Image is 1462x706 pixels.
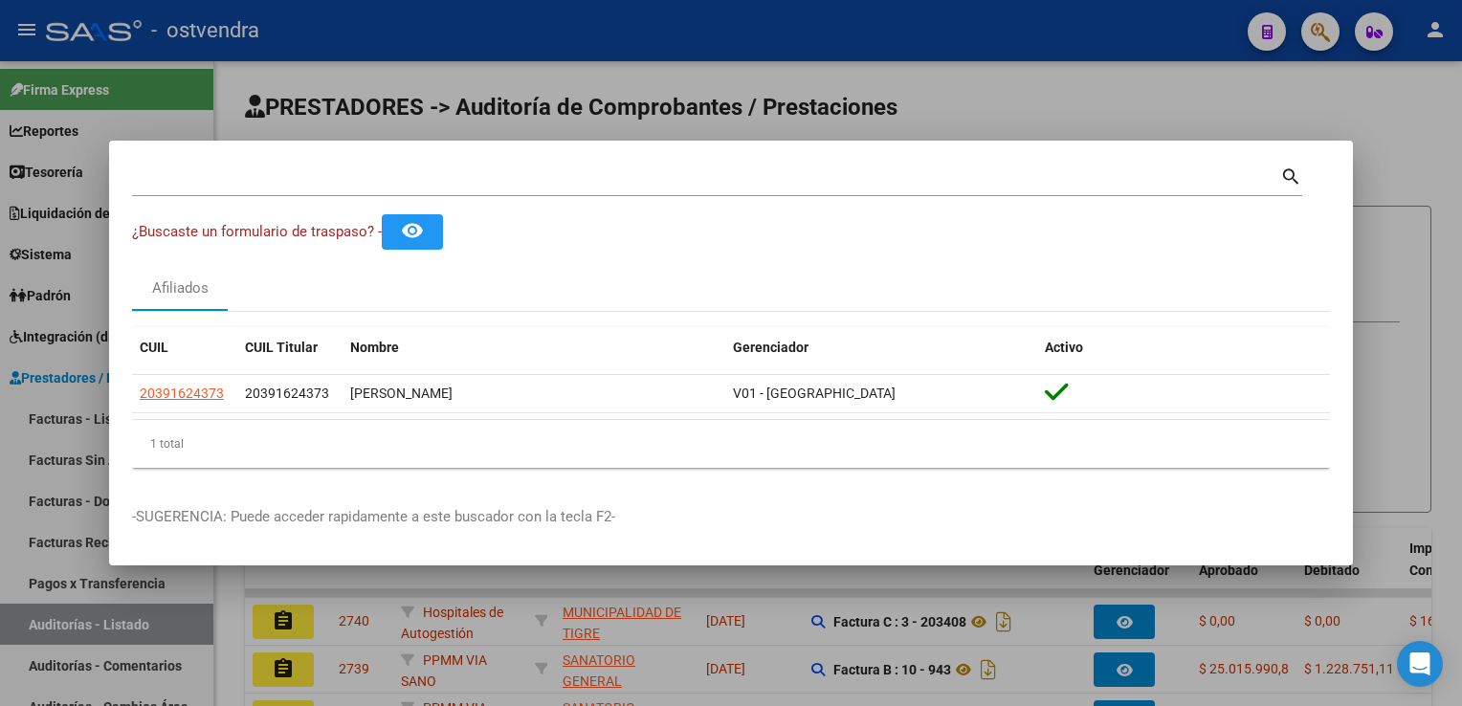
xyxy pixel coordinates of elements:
datatable-header-cell: Gerenciador [725,327,1037,368]
div: Afiliados [152,277,209,299]
span: 20391624373 [140,386,224,401]
span: CUIL Titular [245,340,318,355]
datatable-header-cell: Nombre [343,327,725,368]
div: Open Intercom Messenger [1397,641,1443,687]
span: 20391624373 [245,386,329,401]
mat-icon: remove_red_eye [401,219,424,242]
p: -SUGERENCIA: Puede acceder rapidamente a este buscador con la tecla F2- [132,506,1330,528]
datatable-header-cell: Activo [1037,327,1330,368]
datatable-header-cell: CUIL Titular [237,327,343,368]
span: CUIL [140,340,168,355]
span: ¿Buscaste un formulario de traspaso? - [132,223,382,240]
div: 1 total [132,420,1330,468]
mat-icon: search [1280,164,1302,187]
span: Activo [1045,340,1083,355]
span: Gerenciador [733,340,809,355]
span: V01 - [GEOGRAPHIC_DATA] [733,386,896,401]
span: Nombre [350,340,399,355]
datatable-header-cell: CUIL [132,327,237,368]
div: [PERSON_NAME] [350,383,718,405]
